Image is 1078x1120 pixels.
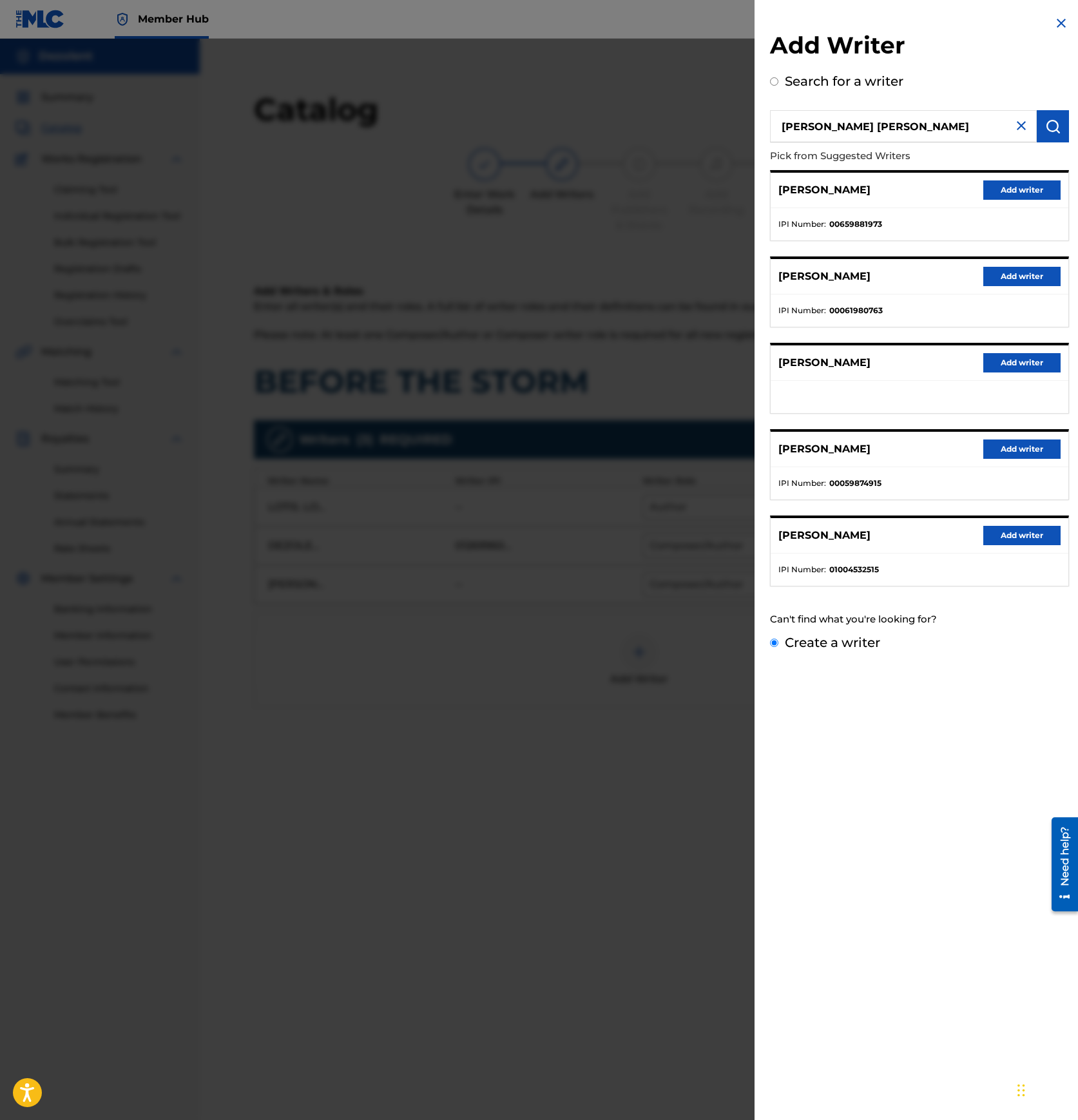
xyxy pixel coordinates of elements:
p: [PERSON_NAME] [778,355,871,371]
strong: 01004532515 [829,564,879,575]
h2: Add Writer [770,31,1069,64]
span: IPI Number : [778,218,826,230]
iframe: Chat Widget [1014,1058,1078,1120]
button: Add writer [983,439,1061,459]
button: Add writer [983,267,1061,286]
iframe: Resource Center [1042,813,1078,916]
label: Create a writer [785,635,880,650]
input: Search writer's name or IPI Number [770,110,1037,142]
span: IPI Number : [778,305,826,316]
p: Pick from Suggested Writers [770,142,996,170]
button: Add writer [983,526,1061,545]
img: close [1014,118,1029,133]
p: [PERSON_NAME] [778,269,871,284]
p: [PERSON_NAME] [778,528,871,543]
img: MLC Logo [15,10,65,28]
strong: 00059874915 [829,478,881,489]
button: Add writer [983,180,1061,200]
span: IPI Number : [778,564,826,575]
p: [PERSON_NAME] [778,441,871,457]
span: Member Hub [138,12,209,26]
div: Can't find what you're looking for? [770,606,1069,633]
img: Search Works [1045,119,1061,134]
img: Top Rightsholder [115,12,130,27]
button: Add writer [983,353,1061,372]
span: IPI Number : [778,478,826,489]
p: [PERSON_NAME] [778,182,871,198]
strong: 00659881973 [829,218,882,230]
div: Drag [1017,1071,1025,1110]
strong: 00061980763 [829,305,883,316]
label: Search for a writer [785,73,903,89]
